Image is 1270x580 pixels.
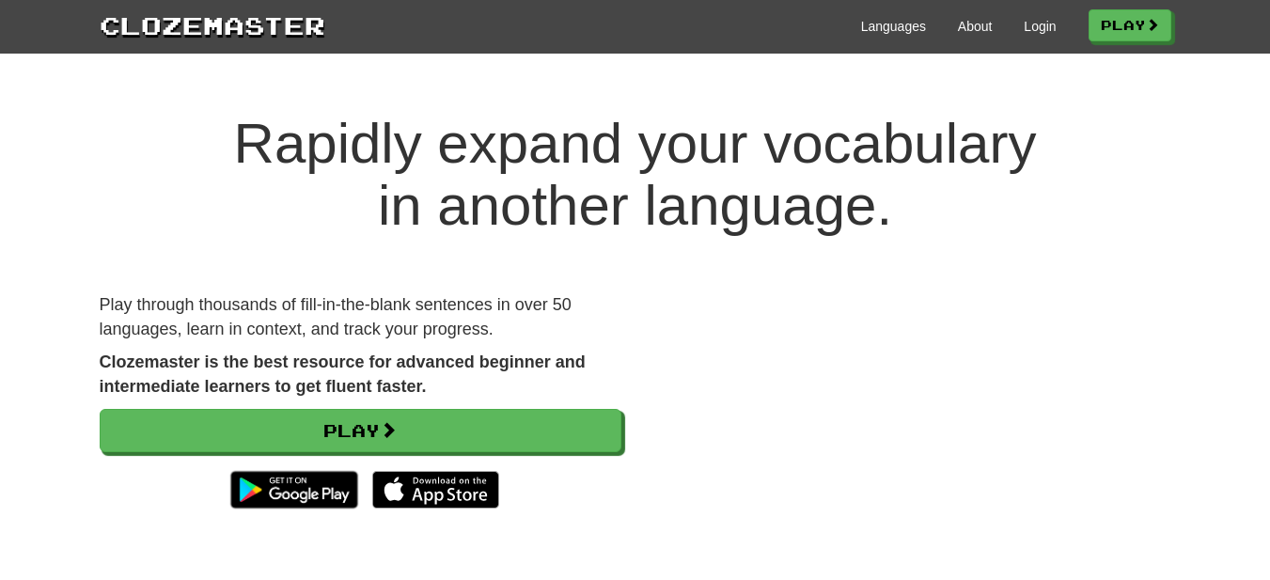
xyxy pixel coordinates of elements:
[100,353,586,396] strong: Clozemaster is the best resource for advanced beginner and intermediate learners to get fluent fa...
[221,462,367,518] img: Get it on Google Play
[100,409,621,452] a: Play
[372,471,499,509] img: Download_on_the_App_Store_Badge_US-UK_135x40-25178aeef6eb6b83b96f5f2d004eda3bffbb37122de64afbaef7...
[1089,9,1171,41] a: Play
[100,8,325,42] a: Clozemaster
[1024,17,1056,36] a: Login
[861,17,926,36] a: Languages
[100,293,621,341] p: Play through thousands of fill-in-the-blank sentences in over 50 languages, learn in context, and...
[958,17,993,36] a: About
